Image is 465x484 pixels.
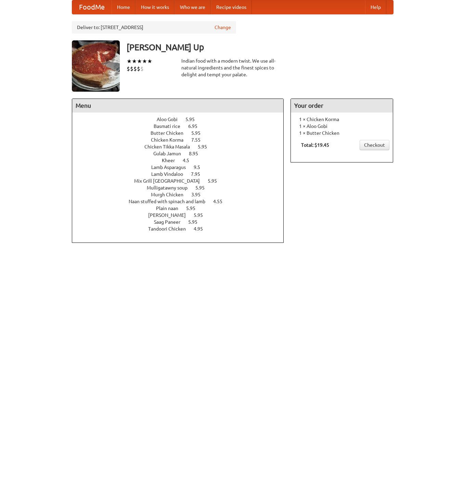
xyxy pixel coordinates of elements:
[130,65,133,73] li: $
[148,212,193,218] span: [PERSON_NAME]
[194,212,210,218] span: 5.95
[72,21,236,34] div: Deliver to: [STREET_ADDRESS]
[156,206,208,211] a: Plain naan 5.95
[142,57,147,65] li: ★
[181,57,284,78] div: Indian food with a modern twist. We use all-natural ingredients and the finest spices to delight ...
[151,192,190,197] span: Murgh Chicken
[147,57,152,65] li: ★
[151,137,190,143] span: Chicken Korma
[213,199,229,204] span: 4.55
[195,185,211,191] span: 5.95
[72,99,284,113] h4: Menu
[151,165,193,170] span: Lamb Asparagus
[151,130,213,136] a: Butter Chicken 5.95
[162,158,202,163] a: Kheer 4.5
[137,65,140,73] li: $
[157,117,184,122] span: Aloo Gobi
[151,171,213,177] a: Lamb Vindaloo 7.95
[127,57,132,65] li: ★
[365,0,386,14] a: Help
[294,116,389,123] li: 1 × Chicken Korma
[151,165,213,170] a: Lamb Asparagus 9.5
[183,158,196,163] span: 4.5
[157,117,207,122] a: Aloo Gobi 5.95
[140,65,144,73] li: $
[148,226,216,232] a: Tandoori Chicken 4.95
[134,178,207,184] span: Mix Grill [GEOGRAPHIC_DATA]
[137,57,142,65] li: ★
[127,65,130,73] li: $
[148,226,193,232] span: Tandoori Chicken
[134,178,230,184] a: Mix Grill [GEOGRAPHIC_DATA] 5.95
[144,144,220,149] a: Chicken Tikka Masala 5.95
[191,192,207,197] span: 3.95
[144,144,197,149] span: Chicken Tikka Masala
[294,123,389,130] li: 1 × Aloo Gobi
[194,165,207,170] span: 9.5
[133,65,137,73] li: $
[188,123,204,129] span: 6.95
[185,117,202,122] span: 5.95
[72,40,120,92] img: angular.jpg
[147,185,194,191] span: Mulligatawny soup
[154,219,210,225] a: Saag Paneer 5.95
[129,199,212,204] span: Naan stuffed with spinach and lamb
[129,199,235,204] a: Naan stuffed with spinach and lamb 4.55
[154,123,210,129] a: Basmati rice 6.95
[132,57,137,65] li: ★
[291,99,393,113] h4: Your order
[301,142,329,148] b: Total: $19.45
[154,123,187,129] span: Basmati rice
[151,171,190,177] span: Lamb Vindaloo
[360,140,389,150] a: Checkout
[175,0,211,14] a: Who we are
[156,206,185,211] span: Plain naan
[153,151,211,156] a: Gulab Jamun 8.95
[191,137,207,143] span: 7.55
[186,206,202,211] span: 5.95
[215,24,231,31] a: Change
[72,0,112,14] a: FoodMe
[151,192,213,197] a: Murgh Chicken 3.95
[153,151,188,156] span: Gulab Jamun
[147,185,217,191] a: Mulligatawny soup 5.95
[191,130,207,136] span: 5.95
[294,130,389,136] li: 1 × Butter Chicken
[154,219,187,225] span: Saag Paneer
[112,0,135,14] a: Home
[148,212,216,218] a: [PERSON_NAME] 5.95
[191,171,207,177] span: 7.95
[151,130,190,136] span: Butter Chicken
[162,158,182,163] span: Kheer
[189,151,205,156] span: 8.95
[194,226,210,232] span: 4.95
[211,0,252,14] a: Recipe videos
[188,219,204,225] span: 5.95
[135,0,175,14] a: How it works
[208,178,224,184] span: 5.95
[198,144,214,149] span: 5.95
[151,137,213,143] a: Chicken Korma 7.55
[127,40,393,54] h3: [PERSON_NAME] Up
